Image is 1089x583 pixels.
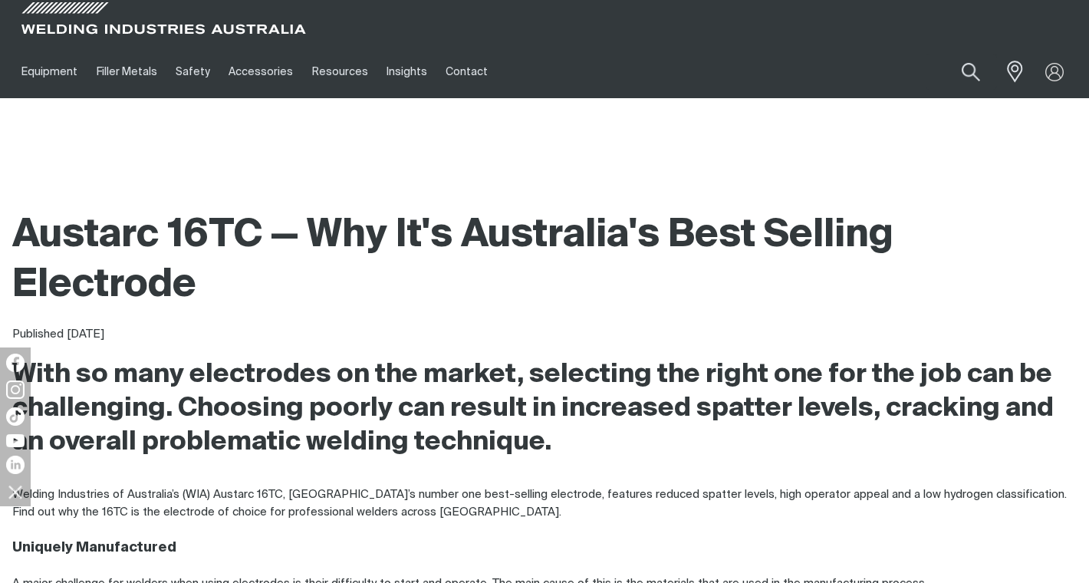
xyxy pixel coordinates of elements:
[166,45,219,98] a: Safety
[377,45,436,98] a: Insights
[12,45,811,98] nav: Main
[87,45,166,98] a: Filler Metals
[303,45,377,98] a: Resources
[12,211,1077,311] h1: Austarc 16TC — Why It's Australia's Best Selling Electrode
[6,354,25,372] img: Facebook
[945,54,997,90] button: Search products
[6,456,25,474] img: LinkedIn
[12,489,1067,518] span: Welding Industries of Australia’s (WIA) Austarc 16TC, [GEOGRAPHIC_DATA]’s number one best-selling...
[219,45,302,98] a: Accessories
[6,380,25,399] img: Instagram
[2,479,28,505] img: hide socials
[12,541,176,555] span: Uniquely Manufactured
[12,326,1077,344] div: ​​​​ ​​​​
[6,407,25,426] img: TikTok
[436,45,497,98] a: Contact
[12,358,1077,459] h2: With so many electrodes on the market, selecting the right one for the job can be challenging. Ch...
[926,54,997,90] input: Product name or item number...
[12,328,104,340] span: Published [DATE]
[12,45,87,98] a: Equipment
[6,434,25,447] img: YouTube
